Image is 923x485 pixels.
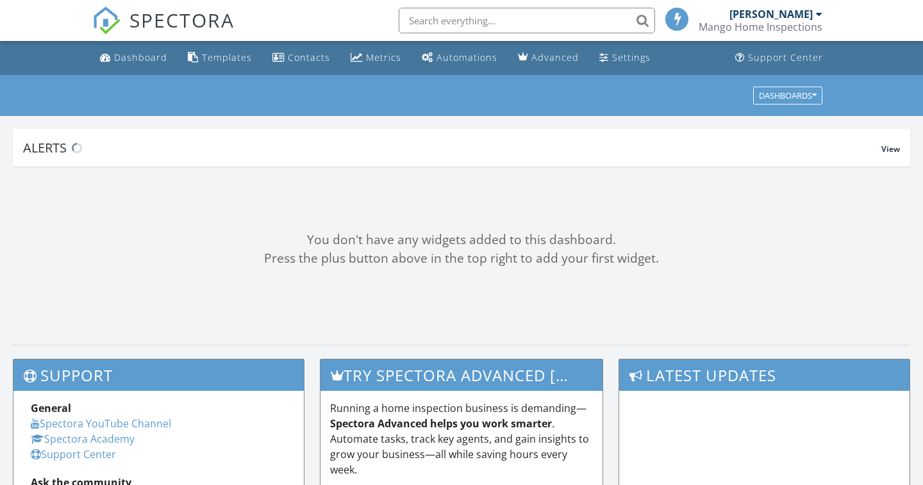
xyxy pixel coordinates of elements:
a: Support Center [31,447,116,461]
div: Advanced [531,51,579,63]
input: Search everything... [399,8,655,33]
strong: General [31,401,71,415]
a: Support Center [730,46,828,70]
img: The Best Home Inspection Software - Spectora [92,6,121,35]
span: SPECTORA [129,6,235,33]
div: [PERSON_NAME] [729,8,813,21]
a: Templates [183,46,257,70]
a: Settings [594,46,656,70]
button: Dashboards [753,86,822,104]
a: SPECTORA [92,17,235,44]
a: Advanced [513,46,584,70]
div: Settings [612,51,651,63]
a: Spectora Academy [31,432,135,446]
div: You don't have any widgets added to this dashboard. [13,231,910,249]
div: Press the plus button above in the top right to add your first widget. [13,249,910,268]
a: Contacts [267,46,335,70]
div: Dashboards [759,91,817,100]
div: Metrics [366,51,401,63]
h3: Latest Updates [619,359,910,391]
h3: Support [13,359,304,391]
div: Alerts [23,139,881,156]
a: Metrics [345,46,406,70]
div: Mango Home Inspections [699,21,822,33]
div: Dashboard [114,51,167,63]
a: Dashboard [95,46,172,70]
a: Automations (Basic) [417,46,503,70]
p: Running a home inspection business is demanding— . Automate tasks, track key agents, and gain ins... [330,400,594,477]
span: View [881,144,900,154]
a: Spectora YouTube Channel [31,416,171,431]
strong: Spectora Advanced helps you work smarter [330,416,552,431]
div: Contacts [288,51,330,63]
div: Automations [437,51,497,63]
div: Support Center [748,51,823,63]
div: Templates [202,51,252,63]
h3: Try spectora advanced [DATE] [320,359,603,391]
